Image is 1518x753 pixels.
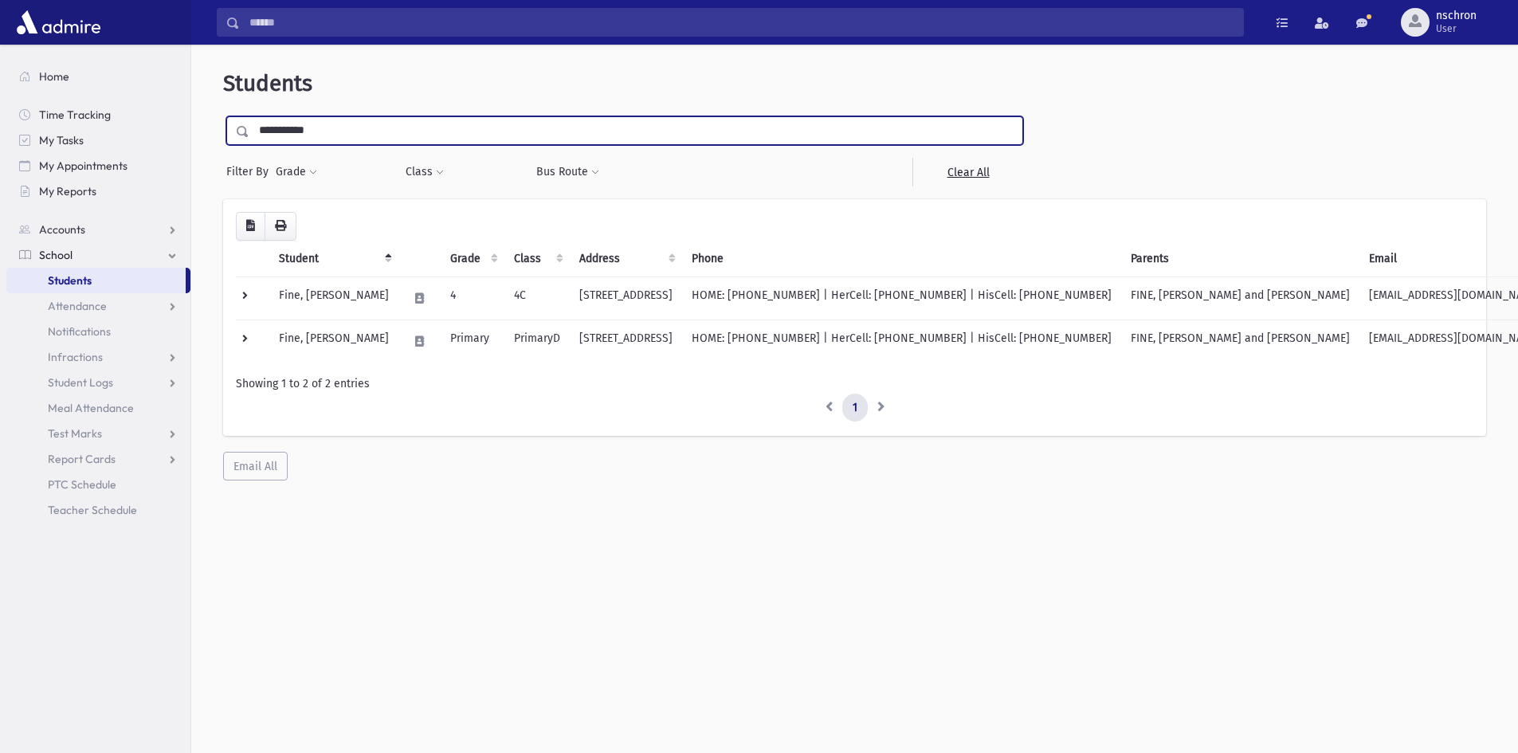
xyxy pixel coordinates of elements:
[682,320,1121,363] td: HOME: [PHONE_NUMBER] | HerCell: [PHONE_NUMBER] | HisCell: [PHONE_NUMBER]
[48,375,113,390] span: Student Logs
[6,127,190,153] a: My Tasks
[6,344,190,370] a: Infractions
[6,370,190,395] a: Student Logs
[39,159,127,173] span: My Appointments
[226,163,275,180] span: Filter By
[236,375,1473,392] div: Showing 1 to 2 of 2 entries
[236,212,265,241] button: CSV
[504,276,570,320] td: 4C
[504,241,570,277] th: Class: activate to sort column ascending
[6,319,190,344] a: Notifications
[39,69,69,84] span: Home
[912,158,1023,186] a: Clear All
[48,324,111,339] span: Notifications
[48,299,107,313] span: Attendance
[269,320,398,363] td: Fine, [PERSON_NAME]
[6,102,190,127] a: Time Tracking
[682,276,1121,320] td: HOME: [PHONE_NUMBER] | HerCell: [PHONE_NUMBER] | HisCell: [PHONE_NUMBER]
[6,395,190,421] a: Meal Attendance
[223,70,312,96] span: Students
[48,426,102,441] span: Test Marks
[48,401,134,415] span: Meal Attendance
[1121,241,1359,277] th: Parents
[265,212,296,241] button: Print
[275,158,318,186] button: Grade
[240,8,1243,37] input: Search
[6,472,190,497] a: PTC Schedule
[269,276,398,320] td: Fine, [PERSON_NAME]
[6,217,190,242] a: Accounts
[1121,276,1359,320] td: FINE, [PERSON_NAME] and [PERSON_NAME]
[48,273,92,288] span: Students
[6,64,190,89] a: Home
[39,222,85,237] span: Accounts
[1121,320,1359,363] td: FINE, [PERSON_NAME] and [PERSON_NAME]
[6,421,190,446] a: Test Marks
[48,350,103,364] span: Infractions
[6,242,190,268] a: School
[6,497,190,523] a: Teacher Schedule
[535,158,600,186] button: Bus Route
[570,320,682,363] td: [STREET_ADDRESS]
[6,268,186,293] a: Students
[441,320,504,363] td: Primary
[39,184,96,198] span: My Reports
[48,503,137,517] span: Teacher Schedule
[1436,10,1477,22] span: nschron
[682,241,1121,277] th: Phone
[13,6,104,38] img: AdmirePro
[39,108,111,122] span: Time Tracking
[48,477,116,492] span: PTC Schedule
[6,153,190,178] a: My Appointments
[269,241,398,277] th: Student: activate to sort column descending
[39,248,73,262] span: School
[6,178,190,204] a: My Reports
[6,446,190,472] a: Report Cards
[441,241,504,277] th: Grade: activate to sort column ascending
[504,320,570,363] td: PrimaryD
[223,452,288,480] button: Email All
[1436,22,1477,35] span: User
[405,158,445,186] button: Class
[570,276,682,320] td: [STREET_ADDRESS]
[39,133,84,147] span: My Tasks
[48,452,116,466] span: Report Cards
[842,394,868,422] a: 1
[570,241,682,277] th: Address: activate to sort column ascending
[441,276,504,320] td: 4
[6,293,190,319] a: Attendance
